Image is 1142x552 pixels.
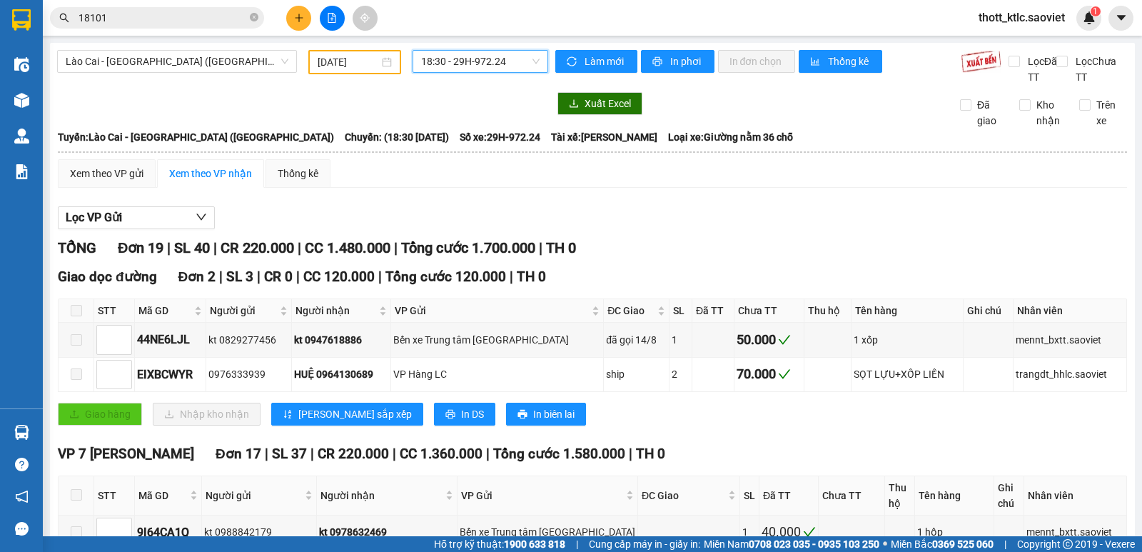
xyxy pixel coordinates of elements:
span: file-add [327,13,337,23]
span: Đơn 19 [118,239,163,256]
span: Làm mới [585,54,626,69]
span: bar-chart [810,56,822,68]
th: Chưa TT [734,299,804,323]
span: | [265,446,268,462]
span: SL 40 [174,239,210,256]
td: Bến xe Trung tâm Lào Cai [391,323,604,357]
span: Mã GD [138,303,191,318]
div: ship [606,366,667,382]
span: | [167,239,171,256]
span: | [510,269,513,285]
span: thott_ktlc.saoviet [967,9,1076,26]
button: caret-down [1108,6,1133,31]
span: CC 1.360.000 [400,446,482,462]
th: SL [740,476,759,516]
th: Thu hộ [804,299,852,323]
span: SL 3 [226,269,253,285]
button: downloadXuất Excel [557,92,642,115]
span: Trên xe [1091,97,1128,129]
th: Thu hộ [885,476,915,516]
th: SL [669,299,692,323]
span: Tổng cước 120.000 [385,269,506,285]
sup: 1 [1091,6,1101,16]
div: 40.000 [762,522,816,542]
span: | [257,269,261,285]
div: kt 0829277456 [208,332,289,348]
span: | [393,446,396,462]
span: Đơn 17 [216,446,261,462]
button: Lọc VP Gửi [58,206,215,229]
div: 70.000 [737,364,802,384]
span: Cung cấp máy in - giấy in: [589,536,700,552]
div: đã gọi 14/8 [606,332,667,348]
div: Xem theo VP nhận [169,166,252,181]
span: Xuất Excel [585,96,631,111]
th: Chưa TT [819,476,885,516]
span: Thống kê [828,54,871,69]
span: Giao dọc đường [58,269,157,285]
img: warehouse-icon [14,425,29,440]
span: Đơn 2 [178,269,216,285]
button: printerIn phơi [641,50,714,73]
div: HUỆ 0964130689 [294,366,388,382]
span: TH 0 [546,239,576,256]
span: In phơi [670,54,703,69]
span: VP 7 [PERSON_NAME] [58,446,194,462]
input: Tìm tên, số ĐT hoặc mã đơn [79,10,247,26]
span: Miền Bắc [891,536,994,552]
th: Ghi chú [994,476,1024,516]
input: 13/08/2025 [318,54,380,70]
span: close-circle [250,11,258,25]
span: Tổng cước 1.580.000 [493,446,625,462]
span: message [15,522,29,536]
span: Lọc VP Gửi [66,209,122,226]
img: logo-vxr [12,9,31,31]
span: Tổng cước 1.700.000 [401,239,535,256]
button: syncLàm mới [555,50,637,73]
div: 1 xốp [854,332,961,348]
th: Nhân viên [1014,299,1127,323]
span: | [213,239,217,256]
th: Ghi chú [964,299,1013,323]
span: ĐC Giao [607,303,655,318]
span: ĐC Giao [642,488,725,503]
b: Tuyến: Lào Cai - [GEOGRAPHIC_DATA] ([GEOGRAPHIC_DATA]) [58,131,334,143]
div: Bến xe Trung tâm [GEOGRAPHIC_DATA] [393,332,601,348]
span: plus [294,13,304,23]
button: uploadGiao hàng [58,403,142,426]
span: Mã GD [138,488,187,503]
span: | [629,446,632,462]
span: | [1004,536,1006,552]
span: TH 0 [636,446,665,462]
strong: 0708 023 035 - 0935 103 250 [749,538,879,550]
button: In đơn chọn [718,50,796,73]
div: 2 [672,366,689,382]
span: aim [360,13,370,23]
span: Người nhận [320,488,443,503]
th: Đã TT [692,299,734,323]
span: Hỗ trợ kỹ thuật: [434,536,565,552]
span: | [378,269,382,285]
img: 9k= [961,50,1001,73]
span: SL 37 [272,446,307,462]
div: 1 [742,524,757,540]
div: kt 0947618886 [294,332,388,348]
div: mennt_bxtt.saoviet [1026,524,1124,540]
th: Đã TT [759,476,819,516]
span: TỔNG [58,239,96,256]
span: | [486,446,490,462]
button: sort-ascending[PERSON_NAME] sắp xếp [271,403,423,426]
span: check [778,333,791,346]
div: mennt_bxtt.saoviet [1016,332,1124,348]
span: search [59,13,69,23]
button: plus [286,6,311,31]
span: Loại xe: Giường nằm 36 chỗ [668,129,793,145]
span: CC 1.480.000 [305,239,390,256]
div: 0976333939 [208,366,289,382]
span: CR 0 [264,269,293,285]
span: VP Gửi [395,303,589,318]
span: | [394,239,398,256]
div: Bến xe Trung tâm [GEOGRAPHIC_DATA] [460,524,635,540]
button: downloadNhập kho nhận [153,403,261,426]
strong: 0369 525 060 [932,538,994,550]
